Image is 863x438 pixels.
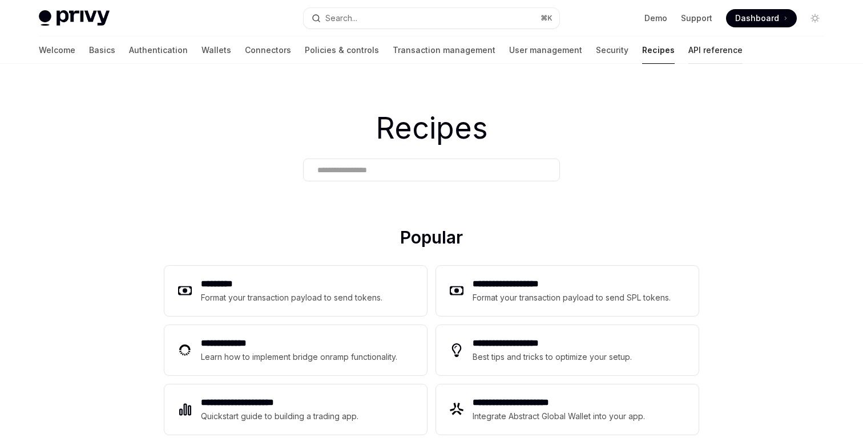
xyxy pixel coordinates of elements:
[325,11,357,25] div: Search...
[164,325,427,375] a: **** **** ***Learn how to implement bridge onramp functionality.
[735,13,779,24] span: Dashboard
[201,36,231,64] a: Wallets
[201,350,401,364] div: Learn how to implement bridge onramp functionality.
[39,10,110,26] img: light logo
[681,13,712,24] a: Support
[688,36,743,64] a: API reference
[473,291,672,305] div: Format your transaction payload to send SPL tokens.
[642,36,675,64] a: Recipes
[129,36,188,64] a: Authentication
[305,36,379,64] a: Policies & controls
[201,409,359,423] div: Quickstart guide to building a trading app.
[393,36,495,64] a: Transaction management
[726,9,797,27] a: Dashboard
[509,36,582,64] a: User management
[596,36,628,64] a: Security
[201,291,383,305] div: Format your transaction payload to send tokens.
[39,36,75,64] a: Welcome
[304,8,559,29] button: Open search
[89,36,115,64] a: Basics
[473,409,646,423] div: Integrate Abstract Global Wallet into your app.
[473,350,634,364] div: Best tips and tricks to optimize your setup.
[806,9,824,27] button: Toggle dark mode
[644,13,667,24] a: Demo
[164,266,427,316] a: **** ****Format your transaction payload to send tokens.
[245,36,291,64] a: Connectors
[164,227,699,252] h2: Popular
[541,14,553,23] span: ⌘ K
